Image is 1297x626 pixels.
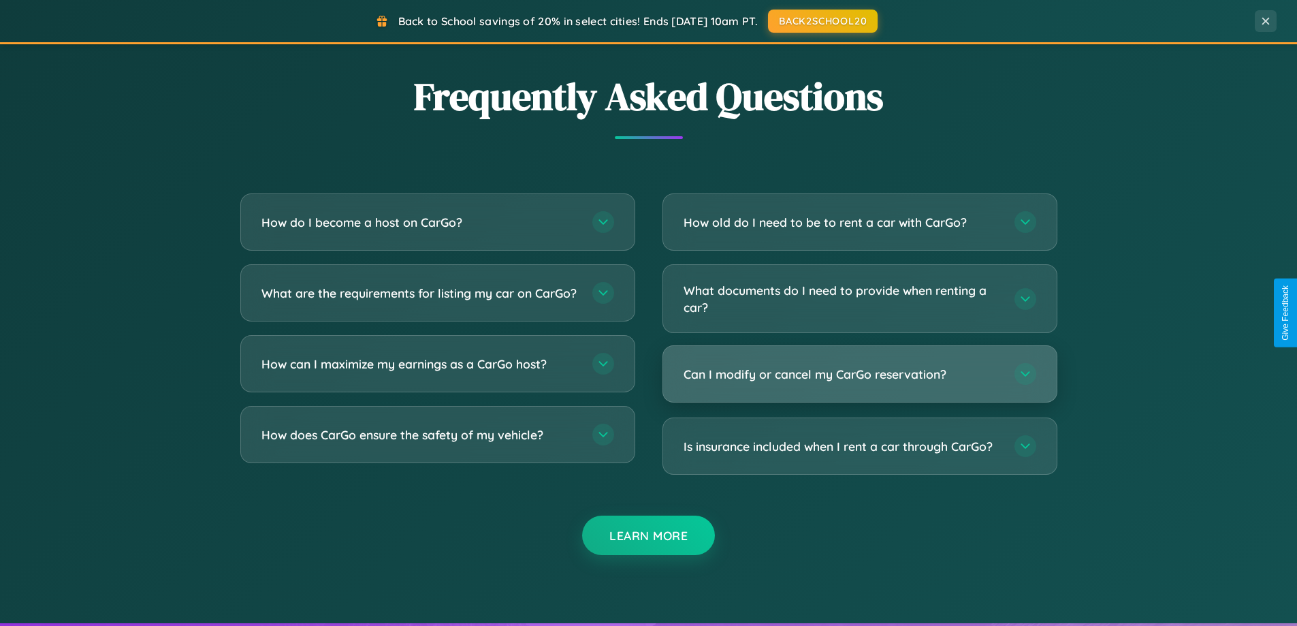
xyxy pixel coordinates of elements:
h3: Can I modify or cancel my CarGo reservation? [684,366,1001,383]
h3: How old do I need to be to rent a car with CarGo? [684,214,1001,231]
h3: How can I maximize my earnings as a CarGo host? [261,356,579,373]
button: Learn More [582,516,715,555]
span: Back to School savings of 20% in select cities! Ends [DATE] 10am PT. [398,14,758,28]
button: BACK2SCHOOL20 [768,10,878,33]
h2: Frequently Asked Questions [240,70,1057,123]
h3: What are the requirements for listing my car on CarGo? [261,285,579,302]
div: Give Feedback [1281,285,1290,341]
h3: Is insurance included when I rent a car through CarGo? [684,438,1001,455]
h3: What documents do I need to provide when renting a car? [684,282,1001,315]
h3: How does CarGo ensure the safety of my vehicle? [261,426,579,443]
h3: How do I become a host on CarGo? [261,214,579,231]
